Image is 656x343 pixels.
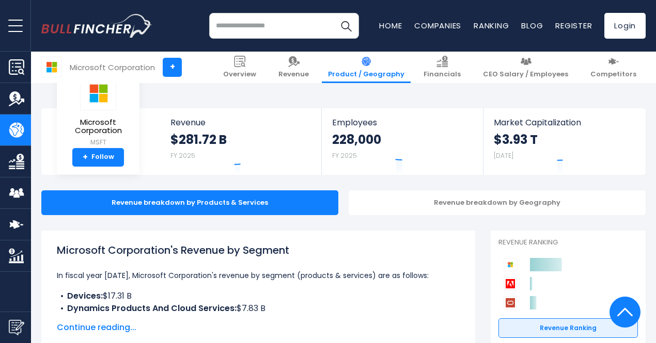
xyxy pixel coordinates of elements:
[70,61,155,73] div: Microsoft Corporation
[494,132,538,148] strong: $3.93 T
[417,52,467,83] a: Financials
[498,318,638,338] a: Revenue Ranking
[170,118,311,127] span: Revenue
[483,70,568,79] span: CEO Salary / Employees
[474,20,509,31] a: Ranking
[555,20,592,31] a: Register
[67,290,103,302] b: Devices:
[333,13,359,39] button: Search
[42,57,61,77] img: MSFT logo
[223,70,256,79] span: Overview
[477,52,574,83] a: CEO Salary / Employees
[67,302,237,314] b: Dynamics Products And Cloud Services:
[494,118,634,127] span: Market Capitalization
[590,70,636,79] span: Competitors
[504,296,517,309] img: Oracle Corporation competitors logo
[57,302,460,315] li: $7.83 B
[328,70,404,79] span: Product / Geography
[272,52,315,83] a: Revenue
[379,20,402,31] a: Home
[332,132,381,148] strong: 228,000
[72,148,124,167] a: +Follow
[322,108,482,175] a: Employees 228,000 FY 2025
[504,277,517,290] img: Adobe competitors logo
[65,138,131,147] small: MSFT
[332,151,357,160] small: FY 2025
[80,76,116,110] img: MSFT logo
[424,70,461,79] span: Financials
[41,14,152,38] img: bullfincher logo
[57,321,460,334] span: Continue reading...
[65,75,132,148] a: Microsoft Corporation MSFT
[41,190,338,215] div: Revenue breakdown by Products & Services
[160,108,322,175] a: Revenue $281.72 B FY 2025
[57,242,460,258] h1: Microsoft Corporation's Revenue by Segment
[494,151,513,160] small: [DATE]
[278,70,309,79] span: Revenue
[65,118,131,135] span: Microsoft Corporation
[604,13,646,39] a: Login
[217,52,262,83] a: Overview
[57,269,460,282] p: In fiscal year [DATE], Microsoft Corporation's revenue by segment (products & services) are as fo...
[170,151,195,160] small: FY 2025
[83,153,88,162] strong: +
[521,20,543,31] a: Blog
[163,58,182,77] a: +
[498,238,638,247] p: Revenue Ranking
[349,190,646,215] div: Revenue breakdown by Geography
[414,20,461,31] a: Companies
[170,132,227,148] strong: $281.72 B
[41,14,152,38] a: Go to homepage
[504,258,517,271] img: Microsoft Corporation competitors logo
[57,290,460,302] li: $17.31 B
[584,52,643,83] a: Competitors
[322,52,411,83] a: Product / Geography
[483,108,645,175] a: Market Capitalization $3.93 T [DATE]
[332,118,472,127] span: Employees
